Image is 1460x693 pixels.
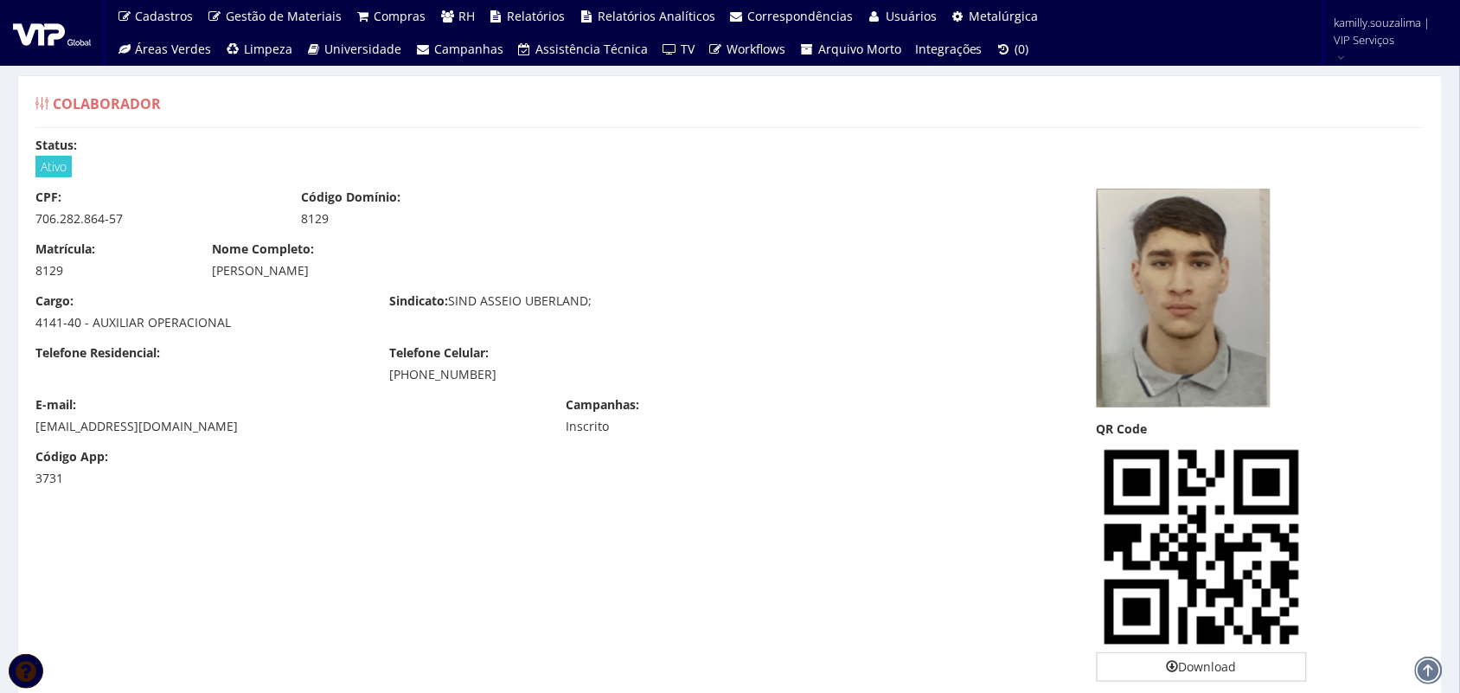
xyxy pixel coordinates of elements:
[567,396,640,414] label: Campanhas:
[389,292,448,310] label: Sindicato:
[656,33,702,66] a: TV
[727,41,786,57] span: Workflows
[818,41,901,57] span: Arquivo Morto
[301,189,400,206] label: Código Domínio:
[299,33,409,66] a: Universidade
[35,210,275,228] div: 706.282.864-57
[1015,41,1029,57] span: (0)
[1097,652,1307,682] a: Download
[325,41,402,57] span: Universidade
[908,33,989,66] a: Integrações
[219,33,300,66] a: Limpeza
[35,396,76,414] label: E-mail:
[35,262,187,279] div: 8129
[35,156,72,177] span: Ativo
[536,41,649,57] span: Assistência Técnica
[510,33,656,66] a: Assistência Técnica
[748,8,854,24] span: Correspondências
[35,314,363,331] div: 4141-40 - AUXILIAR OPERACIONAL
[213,241,315,258] label: Nome Completo:
[136,41,212,57] span: Áreas Verdes
[35,189,61,206] label: CPF:
[35,470,187,487] div: 3731
[35,418,541,435] div: [EMAIL_ADDRESS][DOMAIN_NAME]
[244,41,292,57] span: Limpeza
[389,344,489,362] label: Telefone Celular:
[1097,442,1307,652] img: 7H+bE9Ywwf4+PObmDhAk7gBB4g4QJO4AQeIOECTuAEHiDhAk7gBB4g4QJO4AQeIOECTuAEHiDhAk7gBB4g4QJO4AQeIOECTuA...
[13,20,91,46] img: logo
[35,448,108,465] label: Código App:
[389,366,717,383] div: [PHONE_NUMBER]
[35,292,74,310] label: Cargo:
[110,33,219,66] a: Áreas Verdes
[136,8,194,24] span: Cadastros
[915,41,983,57] span: Integrações
[35,137,77,154] label: Status:
[989,33,1036,66] a: (0)
[458,8,475,24] span: RH
[701,33,793,66] a: Workflows
[598,8,715,24] span: Relatórios Analíticos
[35,241,95,258] label: Matrícula:
[886,8,937,24] span: Usuários
[35,344,160,362] label: Telefone Residencial:
[681,41,695,57] span: TV
[375,8,426,24] span: Compras
[376,292,730,314] div: SIND ASSEIO UBERLAND;
[213,262,894,279] div: [PERSON_NAME]
[508,8,566,24] span: Relatórios
[567,418,806,435] div: Inscrito
[1097,420,1148,438] label: QR Code
[1335,14,1438,48] span: kamilly.souzalima | VIP Serviços
[53,94,161,113] span: Colaborador
[970,8,1039,24] span: Metalúrgica
[1097,189,1271,407] img: captura-de-tela-2024-06-25-114158-1719326118667ad5a6da847.png
[793,33,909,66] a: Arquivo Morto
[301,210,541,228] div: 8129
[409,33,511,66] a: Campanhas
[226,8,342,24] span: Gestão de Materiais
[434,41,503,57] span: Campanhas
